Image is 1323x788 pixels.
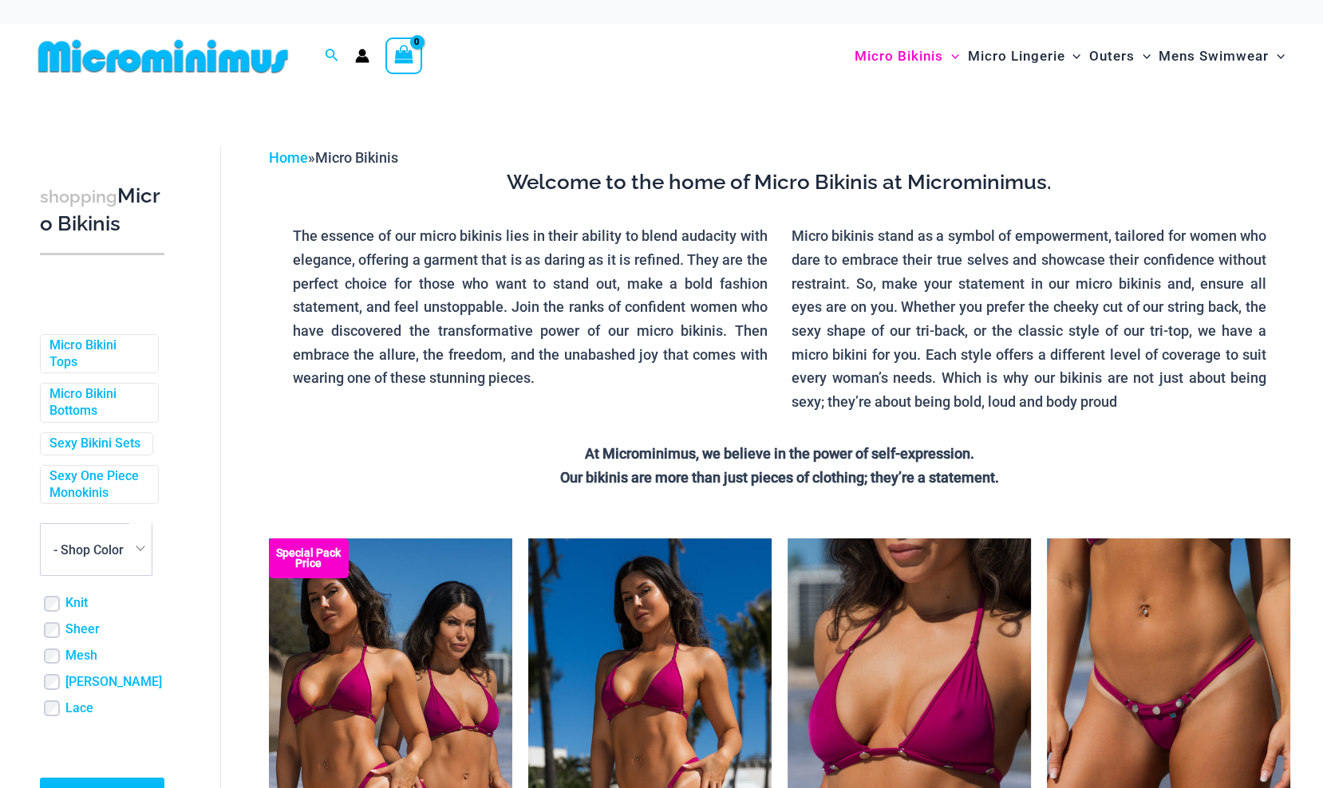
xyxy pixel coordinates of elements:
span: shopping [40,187,117,207]
a: Sexy Bikini Sets [49,435,140,452]
a: Sheer [65,621,100,638]
span: Micro Lingerie [967,36,1064,77]
a: Knit [65,595,88,612]
strong: At Microminimus, we believe in the power of self-expression. [585,445,974,462]
nav: Site Navigation [848,30,1291,83]
a: Mens SwimwearMenu ToggleMenu Toggle [1155,32,1289,81]
span: Micro Bikinis [315,149,398,166]
span: - Shop Color [53,542,124,558]
span: Mens Swimwear [1159,36,1269,77]
span: - Shop Color [40,523,152,576]
b: Special Pack Price [269,548,349,569]
span: Micro Bikinis [855,36,943,77]
p: The essence of our micro bikinis lies in their ability to blend audacity with elegance, offering ... [293,224,768,390]
h3: Welcome to the home of Micro Bikinis at Microminimus. [281,169,1278,196]
a: Lace [65,700,93,717]
p: Micro bikinis stand as a symbol of empowerment, tailored for women who dare to embrace their true... [792,224,1266,414]
span: Menu Toggle [1269,36,1285,77]
a: Mesh [65,648,97,664]
a: [PERSON_NAME] [65,674,162,691]
a: Home [269,149,308,166]
a: Account icon link [355,49,369,63]
a: Sexy One Piece Monokinis [49,468,146,502]
span: Menu Toggle [1135,36,1151,77]
a: Search icon link [325,46,339,66]
span: - Shop Color [41,524,152,575]
a: Micro Bikini Bottoms [49,386,146,420]
a: Micro Bikini Tops [49,337,146,371]
strong: Our bikinis are more than just pieces of clothing; they’re a statement. [560,469,999,486]
img: MM SHOP LOGO FLAT [32,38,294,74]
span: » [269,149,398,166]
span: Menu Toggle [943,36,959,77]
h3: Micro Bikinis [40,183,164,238]
a: Micro BikinisMenu ToggleMenu Toggle [851,32,963,81]
a: Micro LingerieMenu ToggleMenu Toggle [963,32,1084,81]
span: Menu Toggle [1064,36,1080,77]
span: Outers [1089,36,1135,77]
a: OutersMenu ToggleMenu Toggle [1085,32,1155,81]
a: View Shopping Cart, empty [385,37,422,74]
